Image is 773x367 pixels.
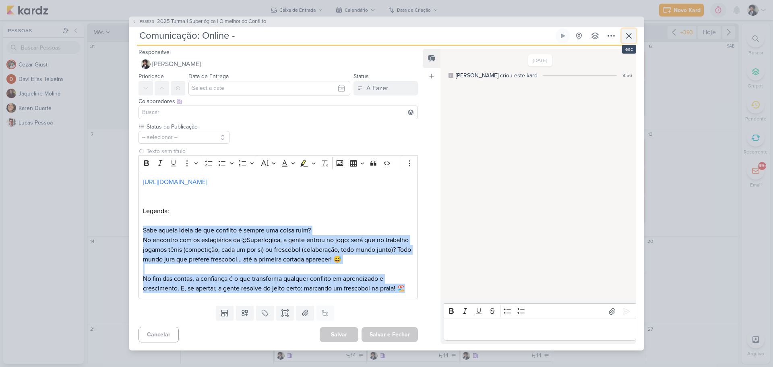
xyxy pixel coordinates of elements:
label: Status da Publicação [146,122,229,131]
span: PS3533 [138,19,155,25]
div: esc [622,45,636,54]
div: 9:56 [622,72,632,79]
input: Buscar [141,108,416,117]
button: -- selecionar -- [138,131,229,144]
div: Colaboradores [138,97,418,106]
div: A Fazer [366,83,388,93]
div: Editor editing area: main [444,319,636,341]
button: [PERSON_NAME] [138,57,418,71]
p: Legenda: [143,206,413,216]
img: Pedro Luahn Simões [141,59,151,69]
label: Responsável [138,49,171,56]
p: Sabe aquela ideia de que conflito é sempre uma coisa ruim? [143,226,413,235]
div: Editor toolbar [138,156,418,171]
div: Editor toolbar [444,303,636,319]
button: A Fazer [353,81,418,95]
button: Cancelar [138,327,179,342]
label: Prioridade [138,73,164,80]
button: PS3533 2025 Turma 1 Superlógica | O melhor do Conflito [132,18,266,26]
label: Data de Entrega [188,73,229,80]
input: Kard Sem Título [137,29,554,43]
input: Texto sem título [145,147,418,156]
span: [PERSON_NAME] [152,59,201,69]
p: No encontro com os estagiários da @Superlogica, a gente entrou no jogo: será que no trabalho joga... [143,235,413,264]
div: [PERSON_NAME] criou este kard [456,71,537,80]
span: 2025 Turma 1 Superlógica | O melhor do Conflito [157,18,266,26]
a: [URL][DOMAIN_NAME] [143,178,207,186]
div: Ligar relógio [560,33,566,39]
p: No fim das contas, a confiança é o que transforma qualquer conflito em aprendizado e crescimento.... [143,274,413,293]
input: Select a date [188,81,350,95]
label: Status [353,73,369,80]
div: Editor editing area: main [138,171,418,299]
